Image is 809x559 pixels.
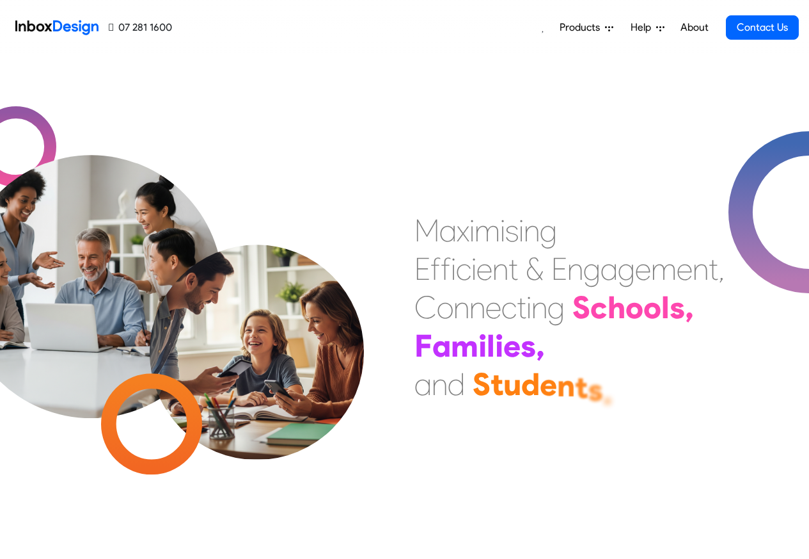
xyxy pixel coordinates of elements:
div: l [661,288,670,327]
div: C [414,288,437,327]
div: & [526,250,544,288]
div: n [693,250,709,288]
div: i [500,211,505,250]
div: d [521,365,540,403]
div: e [503,327,521,365]
div: n [531,288,547,327]
div: s [505,211,519,250]
div: e [485,288,501,327]
div: F [414,327,432,365]
div: e [677,250,693,288]
div: c [590,288,608,327]
div: o [643,288,661,327]
div: n [469,288,485,327]
div: a [439,211,457,250]
div: n [557,366,575,405]
div: t [508,250,518,288]
div: i [451,250,456,288]
div: a [432,327,451,365]
div: s [588,371,603,409]
div: c [456,250,471,288]
div: s [670,288,685,327]
div: m [651,250,677,288]
div: d [448,365,465,403]
div: a [414,365,432,403]
div: M [414,211,439,250]
div: . [603,374,612,412]
div: a [601,250,618,288]
div: , [718,250,725,288]
div: , [536,327,545,365]
div: g [547,288,565,327]
img: parents_with_child.png [123,191,391,460]
div: e [540,365,557,403]
div: E [414,250,430,288]
div: g [540,211,557,250]
div: t [491,365,503,403]
div: x [457,211,469,250]
div: f [430,250,441,288]
div: f [441,250,451,288]
div: u [503,365,521,403]
span: Help [631,20,656,35]
div: g [583,250,601,288]
div: E [551,250,567,288]
div: l [487,327,495,365]
div: Maximising Efficient & Engagement, Connecting Schools, Families, and Students. [414,211,725,403]
div: c [501,288,517,327]
div: n [492,250,508,288]
div: t [517,288,526,327]
div: e [476,250,492,288]
div: m [451,327,478,365]
div: e [635,250,651,288]
div: g [618,250,635,288]
a: About [677,15,712,40]
div: s [521,327,536,365]
span: Products [560,20,605,35]
div: i [471,250,476,288]
div: t [709,250,718,288]
div: i [495,327,503,365]
a: Products [554,15,618,40]
a: Help [625,15,670,40]
div: t [575,368,588,407]
div: , [685,288,694,327]
div: m [475,211,500,250]
div: n [432,365,448,403]
div: o [625,288,643,327]
div: S [473,365,491,403]
a: Contact Us [726,15,799,40]
div: o [437,288,453,327]
div: i [478,327,487,365]
div: h [608,288,625,327]
a: 07 281 1600 [109,20,172,35]
div: i [469,211,475,250]
div: n [524,211,540,250]
div: S [572,288,590,327]
div: n [453,288,469,327]
div: n [567,250,583,288]
div: i [519,211,524,250]
div: i [526,288,531,327]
